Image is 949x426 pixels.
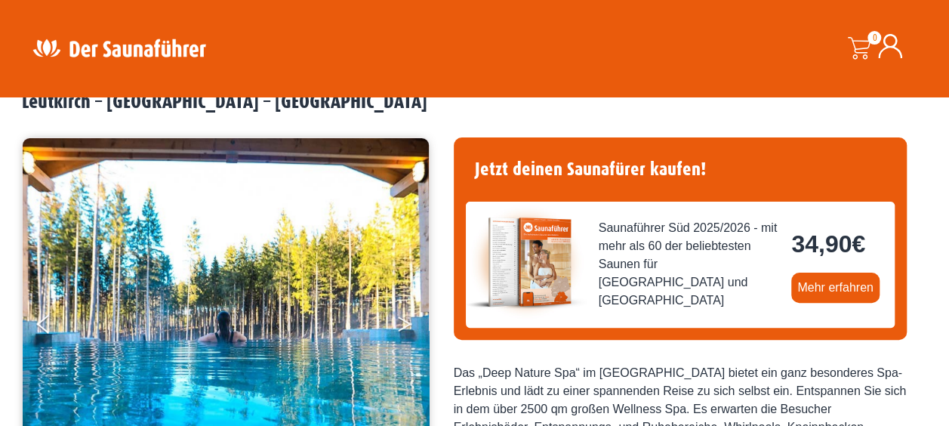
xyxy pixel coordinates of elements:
[466,150,895,190] h4: Jetzt deinen Saunafürer kaufen!
[791,230,865,258] bdi: 34,90
[396,308,434,346] button: Next
[791,273,880,303] a: Mehr erfahren
[37,308,75,346] button: Previous
[867,31,881,45] span: 0
[599,219,780,310] span: Saunaführer Süd 2025/2026 - mit mehr als 60 der beliebtesten Saunen für [GEOGRAPHIC_DATA] und [GE...
[22,91,928,114] h2: Leutkirch – [GEOGRAPHIC_DATA] – [GEOGRAPHIC_DATA]
[852,230,865,258] span: €
[466,202,587,323] img: der-saunafuehrer-2025-sued.jpg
